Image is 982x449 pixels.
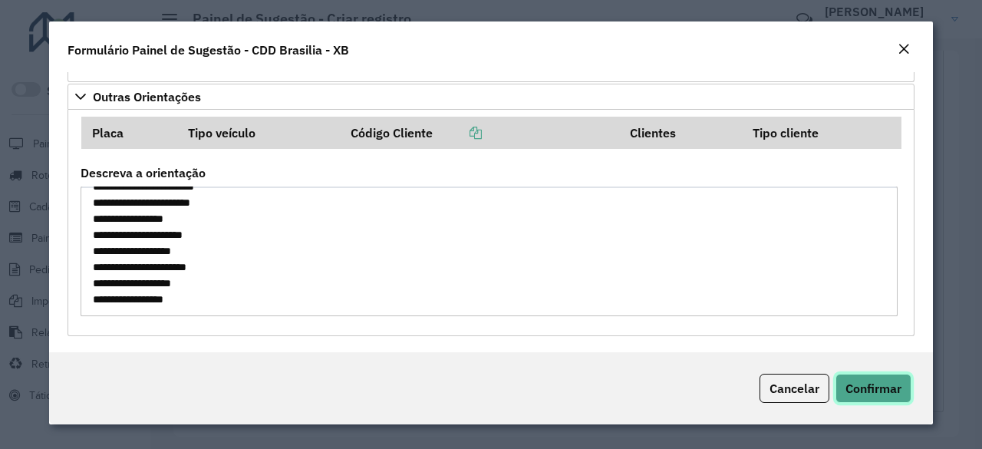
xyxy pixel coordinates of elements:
[769,381,819,396] span: Cancelar
[68,84,914,110] a: Outras Orientações
[68,41,349,59] h4: Formulário Painel de Sugestão - CDD Brasilia - XB
[835,374,911,403] button: Confirmar
[81,117,178,149] th: Placa
[760,374,829,403] button: Cancelar
[619,117,742,149] th: Clientes
[433,125,482,140] a: Copiar
[898,43,910,55] em: Fechar
[68,110,914,337] div: Outras Orientações
[93,91,201,103] span: Outras Orientações
[845,381,901,396] span: Confirmar
[893,40,914,60] button: Close
[81,163,206,182] label: Descreva a orientação
[340,117,619,149] th: Código Cliente
[742,117,901,149] th: Tipo cliente
[178,117,341,149] th: Tipo veículo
